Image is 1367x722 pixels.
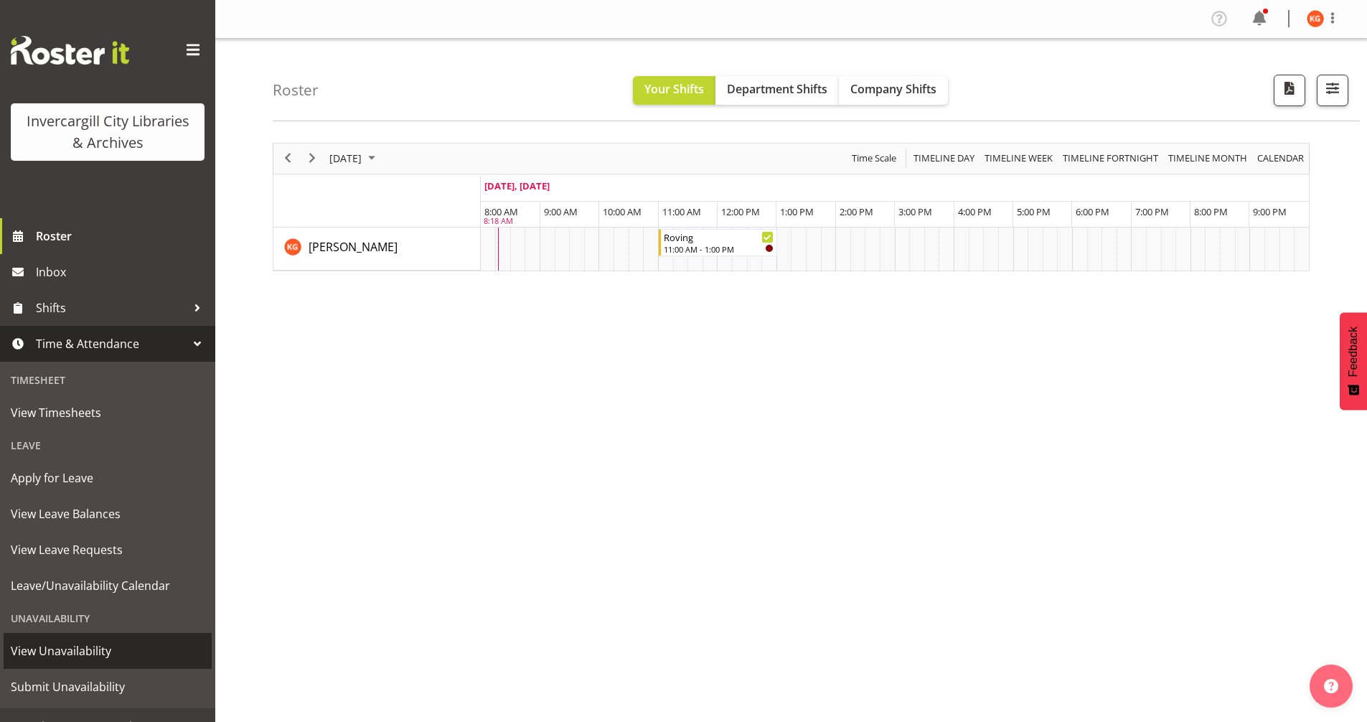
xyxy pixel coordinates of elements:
span: Company Shifts [850,81,936,97]
span: 2:00 PM [840,205,873,218]
td: Katie Greene resource [273,228,481,271]
img: katie-greene11671.jpg [1307,10,1324,27]
div: Invercargill City Libraries & Archives [25,111,190,154]
span: 8:00 AM [484,205,518,218]
span: Submit Unavailability [11,676,205,698]
div: October 1, 2025 [324,144,384,174]
span: Timeline Week [983,149,1054,167]
span: Shifts [36,297,187,319]
button: Time Scale [850,149,899,167]
span: 6:00 PM [1076,205,1109,218]
span: 11:00 AM [662,205,701,218]
span: 9:00 PM [1253,205,1287,218]
button: Timeline Week [982,149,1056,167]
span: Leave/Unavailability Calendar [11,575,205,596]
a: View Leave Balances [4,496,212,532]
span: Timeline Month [1167,149,1249,167]
h4: Roster [273,82,319,98]
span: Apply for Leave [11,467,205,489]
span: Timeline Day [912,149,976,167]
button: Month [1255,149,1307,167]
button: Company Shifts [839,76,948,105]
div: next period [300,144,324,174]
span: 1:00 PM [780,205,814,218]
button: Timeline Day [911,149,977,167]
span: View Timesheets [11,402,205,423]
div: Roving [664,230,774,244]
a: View Unavailability [4,633,212,669]
span: View Leave Balances [11,503,205,525]
button: Department Shifts [715,76,839,105]
div: Leave [4,431,212,460]
span: Time & Attendance [36,333,187,355]
span: 8:00 PM [1194,205,1228,218]
a: Leave/Unavailability Calendar [4,568,212,604]
button: Feedback - Show survey [1340,312,1367,410]
span: calendar [1256,149,1305,167]
span: [DATE], [DATE] [484,179,550,192]
span: 9:00 AM [544,205,578,218]
div: previous period [276,144,300,174]
span: 12:00 PM [721,205,760,218]
table: Timeline Day of October 1, 2025 [481,228,1309,271]
span: [DATE] [328,149,363,167]
a: Submit Unavailability [4,669,212,705]
a: Apply for Leave [4,460,212,496]
button: Next [303,149,322,167]
span: Feedback [1347,327,1360,377]
div: Unavailability [4,604,212,633]
img: help-xxl-2.png [1324,679,1338,693]
button: Download a PDF of the roster for the current day [1274,75,1305,106]
span: Inbox [36,261,208,283]
div: Katie Greene"s event - Roving Begin From Wednesday, October 1, 2025 at 11:00:00 AM GMT+13:00 Ends... [659,229,777,256]
button: Your Shifts [633,76,715,105]
span: Your Shifts [644,81,704,97]
span: Department Shifts [727,81,827,97]
span: Roster [36,225,208,247]
span: 10:00 AM [603,205,642,218]
div: Timeline Day of October 1, 2025 [273,143,1310,271]
button: Previous [278,149,298,167]
span: 3:00 PM [898,205,932,218]
button: Timeline Month [1166,149,1250,167]
button: Filter Shifts [1317,75,1348,106]
button: Fortnight [1061,149,1161,167]
span: 7:00 PM [1135,205,1169,218]
a: [PERSON_NAME] [309,238,398,255]
span: 5:00 PM [1017,205,1051,218]
span: 4:00 PM [958,205,992,218]
div: 11:00 AM - 1:00 PM [664,243,774,255]
span: View Leave Requests [11,539,205,561]
span: [PERSON_NAME] [309,239,398,255]
a: View Timesheets [4,395,212,431]
span: View Unavailability [11,640,205,662]
div: Timesheet [4,365,212,395]
a: View Leave Requests [4,532,212,568]
span: Timeline Fortnight [1061,149,1160,167]
span: Time Scale [850,149,898,167]
div: 8:18 AM [484,215,513,228]
img: Rosterit website logo [11,36,129,65]
button: October 2025 [327,149,382,167]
